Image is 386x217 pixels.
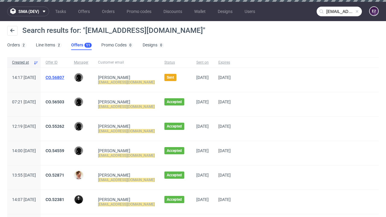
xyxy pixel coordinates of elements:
[52,7,70,16] a: Tasks
[196,197,209,202] span: [DATE]
[98,153,155,158] mark: [EMAIL_ADDRESS][DOMAIN_NAME]
[196,124,209,129] span: [DATE]
[23,43,25,47] div: 2
[160,43,162,47] div: 0
[129,43,131,47] div: 0
[218,197,231,202] span: [DATE]
[18,9,39,14] span: sma (dev)
[74,195,83,204] img: Grudzień Adrian
[12,99,36,104] span: 07:21 [DATE]
[196,60,209,65] span: Sent on
[74,98,83,106] img: Dawid Urbanowicz
[191,7,209,16] a: Wallet
[123,7,155,16] a: Promo codes
[241,7,259,16] a: Users
[12,148,36,153] span: 14:00 [DATE]
[46,99,64,104] a: CO.56503
[218,173,231,178] span: [DATE]
[74,171,83,179] img: Bartosz Ossowski
[143,40,164,50] a: Designs0
[74,7,93,16] a: Offers
[98,129,155,133] mark: [EMAIL_ADDRESS][DOMAIN_NAME]
[12,60,31,65] span: Created at
[196,99,209,104] span: [DATE]
[12,124,36,129] span: 12:19 [DATE]
[98,7,118,16] a: Orders
[36,40,62,50] a: Line Items2
[218,148,231,153] span: [DATE]
[164,60,187,65] span: Status
[370,7,378,15] figcaption: e2
[46,173,64,178] a: CO.52871
[12,173,36,178] span: 13:55 [DATE]
[218,99,231,104] span: [DATE]
[46,60,64,65] span: Offer ID
[12,75,36,80] span: 14:17 [DATE]
[98,178,155,182] mark: [EMAIL_ADDRESS][DOMAIN_NAME]
[71,40,92,50] a: Offers11
[98,148,130,153] a: [PERSON_NAME]
[196,173,209,178] span: [DATE]
[196,75,209,80] span: [DATE]
[98,105,155,109] mark: [EMAIL_ADDRESS][DOMAIN_NAME]
[46,148,64,153] a: CO.54559
[74,146,83,155] img: Dawid Urbanowicz
[167,124,182,129] span: Accepted
[167,148,182,153] span: Accepted
[98,197,130,202] a: [PERSON_NAME]
[98,80,155,84] mark: [EMAIL_ADDRESS][DOMAIN_NAME]
[167,173,182,178] span: Accepted
[167,197,182,202] span: Accepted
[74,60,88,65] span: Manager
[74,122,83,131] img: Dawid Urbanowicz
[86,43,90,47] div: 11
[46,197,64,202] a: CO.52381
[46,124,64,129] a: CO.55262
[7,7,49,16] button: sma (dev)
[214,7,236,16] a: Designs
[196,148,209,153] span: [DATE]
[98,60,155,65] span: Customer email
[98,124,130,129] a: [PERSON_NAME]
[98,75,130,80] a: [PERSON_NAME]
[167,75,174,80] span: Sent
[218,124,231,129] span: [DATE]
[74,73,83,82] img: Dawid Urbanowicz
[167,99,182,104] span: Accepted
[12,197,36,202] span: 14:07 [DATE]
[160,7,186,16] a: Discounts
[22,26,205,35] span: Search results for: "[EMAIL_ADDRESS][DOMAIN_NAME]"
[98,202,155,206] mark: [EMAIL_ADDRESS][DOMAIN_NAME]
[98,173,130,178] a: [PERSON_NAME]
[218,75,231,80] span: [DATE]
[46,75,64,80] a: CO.56807
[58,43,60,47] div: 2
[7,40,26,50] a: Orders2
[218,60,231,65] span: Expires
[98,99,130,104] a: [PERSON_NAME]
[101,40,133,50] a: Promo Codes0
